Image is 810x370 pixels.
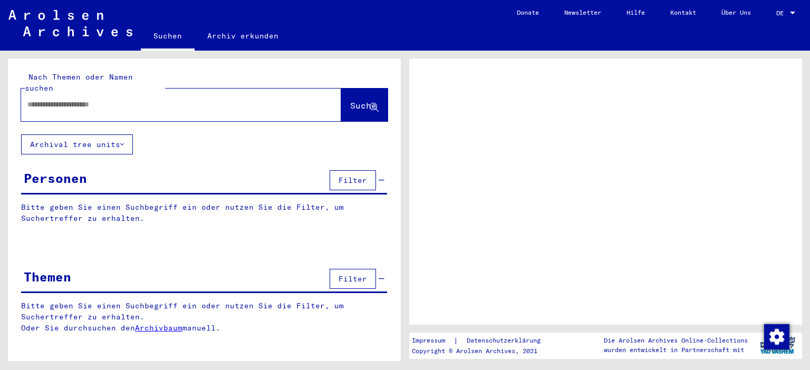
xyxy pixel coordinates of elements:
a: Archivbaum [135,323,182,333]
p: Copyright © Arolsen Archives, 2021 [412,346,553,356]
a: Suchen [141,23,195,51]
p: Bitte geben Sie einen Suchbegriff ein oder nutzen Sie die Filter, um Suchertreffer zu erhalten. [21,202,387,224]
button: Filter [330,170,376,190]
button: Suche [341,89,388,121]
span: Filter [339,176,367,185]
p: wurden entwickelt in Partnerschaft mit [604,345,748,355]
div: Personen [24,169,87,188]
div: Zustimmung ändern [764,324,789,349]
img: Zustimmung ändern [764,324,789,349]
span: DE [776,9,788,17]
div: | [412,335,553,346]
mat-label: Nach Themen oder Namen suchen [25,72,133,93]
span: Suche [350,100,377,111]
button: Archival tree units [21,134,133,154]
img: Arolsen_neg.svg [8,10,132,36]
a: Archiv erkunden [195,23,291,48]
span: Filter [339,274,367,284]
img: yv_logo.png [758,332,797,358]
button: Filter [330,269,376,289]
a: Datenschutzerklärung [458,335,553,346]
p: Die Arolsen Archives Online-Collections [604,336,748,345]
p: Bitte geben Sie einen Suchbegriff ein oder nutzen Sie die Filter, um Suchertreffer zu erhalten. O... [21,300,388,334]
a: Impressum [412,335,454,346]
div: Themen [24,267,71,286]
